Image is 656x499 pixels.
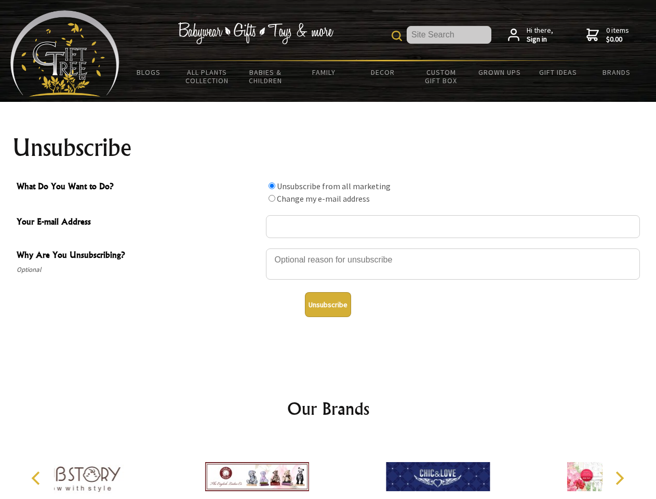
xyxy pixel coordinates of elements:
span: What Do You Want to Do? [17,180,261,195]
label: Unsubscribe from all marketing [277,181,391,191]
h1: Unsubscribe [12,135,644,160]
a: 0 items$0.00 [586,26,629,44]
a: BLOGS [119,61,178,83]
a: Hi there,Sign in [508,26,553,44]
span: Why Are You Unsubscribing? [17,248,261,264]
a: Family [295,61,354,83]
a: Brands [587,61,646,83]
button: Unsubscribe [305,292,351,317]
span: 0 items [606,25,629,44]
a: Grown Ups [470,61,529,83]
span: Optional [17,264,261,276]
img: Babywear - Gifts - Toys & more [178,22,333,44]
span: Your E-mail Address [17,215,261,230]
input: Site Search [407,26,491,44]
a: All Plants Collection [178,61,237,91]
a: Babies & Children [236,61,295,91]
a: Decor [353,61,412,83]
strong: $0.00 [606,35,629,44]
input: What Do You Want to Do? [269,182,275,189]
a: Custom Gift Box [412,61,471,91]
input: Your E-mail Address [266,215,640,238]
button: Next [608,467,631,490]
label: Change my e-mail address [277,193,370,204]
img: product search [392,31,402,41]
span: Hi there, [527,26,553,44]
img: Babyware - Gifts - Toys and more... [10,10,119,97]
textarea: Why Are You Unsubscribing? [266,248,640,280]
a: Gift Ideas [529,61,587,83]
button: Previous [26,467,49,490]
strong: Sign in [527,35,553,44]
h2: Our Brands [21,396,636,421]
input: What Do You Want to Do? [269,195,275,202]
